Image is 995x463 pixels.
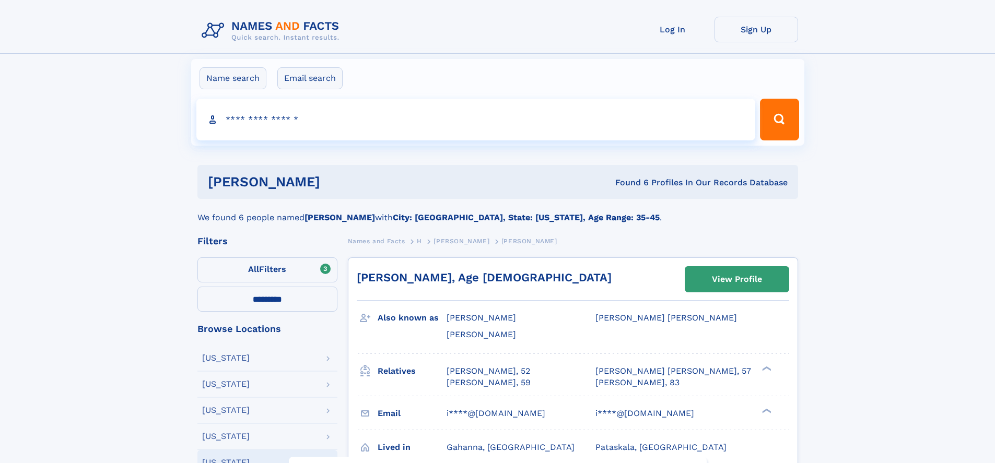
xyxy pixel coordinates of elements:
[202,354,250,362] div: [US_STATE]
[378,438,447,456] h3: Lived in
[685,267,789,292] a: View Profile
[196,99,756,140] input: search input
[501,238,557,245] span: [PERSON_NAME]
[202,406,250,414] div: [US_STATE]
[434,234,489,247] a: [PERSON_NAME]
[759,407,772,414] div: ❯
[447,377,531,388] a: [PERSON_NAME], 59
[595,313,737,323] span: [PERSON_NAME] [PERSON_NAME]
[305,212,375,222] b: [PERSON_NAME]
[197,257,337,282] label: Filters
[378,405,447,422] h3: Email
[208,175,468,188] h1: [PERSON_NAME]
[760,99,799,140] button: Search Button
[447,329,516,339] span: [PERSON_NAME]
[378,362,447,380] h3: Relatives
[197,324,337,334] div: Browse Locations
[715,17,798,42] a: Sign Up
[447,442,575,452] span: Gahanna, [GEOGRAPHIC_DATA]
[467,177,788,188] div: Found 6 Profiles In Our Records Database
[197,199,798,224] div: We found 6 people named with .
[595,377,680,388] a: [PERSON_NAME], 83
[595,442,727,452] span: Pataskala, [GEOGRAPHIC_DATA]
[417,234,422,247] a: H
[378,309,447,327] h3: Also known as
[348,234,405,247] a: Names and Facts
[197,17,348,45] img: Logo Names and Facts
[248,264,259,274] span: All
[595,365,751,377] a: [PERSON_NAME] [PERSON_NAME], 57
[202,432,250,441] div: [US_STATE]
[277,67,343,89] label: Email search
[447,313,516,323] span: [PERSON_NAME]
[200,67,266,89] label: Name search
[631,17,715,42] a: Log In
[357,271,612,284] a: [PERSON_NAME], Age [DEMOGRAPHIC_DATA]
[434,238,489,245] span: [PERSON_NAME]
[447,365,530,377] a: [PERSON_NAME], 52
[712,267,762,291] div: View Profile
[759,365,772,372] div: ❯
[393,212,660,222] b: City: [GEOGRAPHIC_DATA], State: [US_STATE], Age Range: 35-45
[197,236,337,246] div: Filters
[417,238,422,245] span: H
[202,380,250,388] div: [US_STATE]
